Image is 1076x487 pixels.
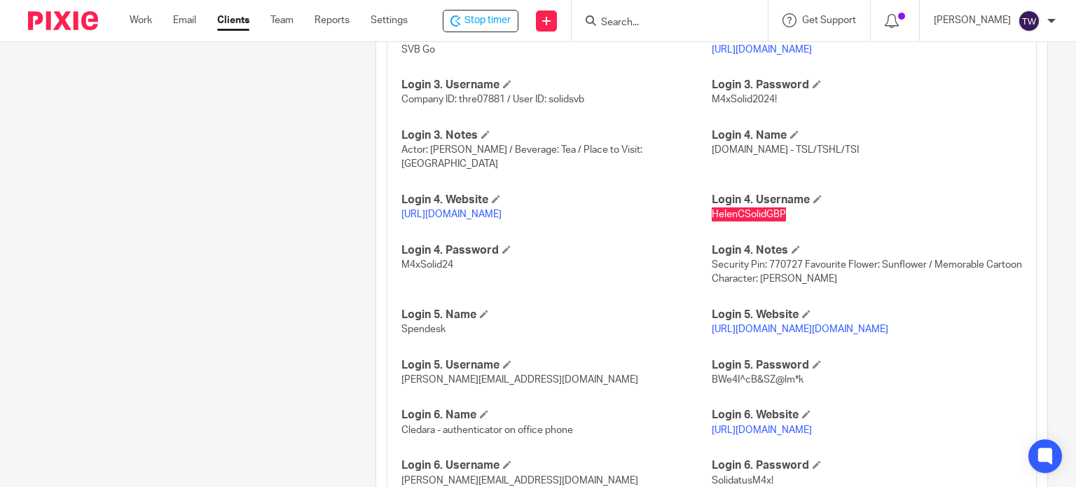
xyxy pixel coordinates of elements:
h4: Login 5. Name [401,308,712,322]
h4: Login 3. Username [401,78,712,92]
h4: Login 6. Username [401,458,712,473]
h4: Login 4. Website [401,193,712,207]
a: Email [173,13,196,27]
span: Spendesk [401,324,446,334]
h4: Login 6. Website [712,408,1022,423]
h4: Login 6. Name [401,408,712,423]
span: [DOMAIN_NAME] - TSL/TSHL/TSI [712,145,859,155]
span: HelenCSolidGBP [712,210,786,219]
span: M4xSolid24 [401,260,453,270]
a: Clients [217,13,249,27]
a: [URL][DOMAIN_NAME] [712,45,812,55]
span: Cledara - authenticator on office phone [401,425,573,435]
div: Solidatus (Threadneedle Ltd T/A) [443,10,518,32]
a: Settings [371,13,408,27]
h4: Login 4. Username [712,193,1022,207]
span: Actor: [PERSON_NAME] / Beverage: Tea / Place to Visit: [GEOGRAPHIC_DATA] [401,145,642,169]
input: Search [600,17,726,29]
span: Stop timer [464,13,511,28]
span: Company ID: thre07881 / User ID: solidsvb [401,95,584,104]
span: Get Support [802,15,856,25]
h4: Login 3. Notes [401,128,712,143]
p: [PERSON_NAME] [934,13,1011,27]
h4: Login 5. Password [712,358,1022,373]
span: Security Pin: 770727 Favourite Flower: Sunflower / Memorable Cartoon Character: [PERSON_NAME] [712,260,1022,284]
span: [PERSON_NAME][EMAIL_ADDRESS][DOMAIN_NAME] [401,375,638,385]
span: SolidatusM4x! [712,476,773,486]
span: SVB Go [401,45,435,55]
h4: Login 5. Username [401,358,712,373]
h4: Login 4. Name [712,128,1022,143]
img: svg%3E [1018,10,1040,32]
a: Reports [315,13,350,27]
h4: Login 4. Notes [712,243,1022,258]
a: Work [130,13,152,27]
a: [URL][DOMAIN_NAME][DOMAIN_NAME] [712,324,888,334]
a: Team [270,13,294,27]
a: [URL][DOMAIN_NAME] [712,425,812,435]
span: BWe4I^cB&SZ@lm*k [712,375,803,385]
img: Pixie [28,11,98,30]
h4: Login 6. Password [712,458,1022,473]
span: [PERSON_NAME][EMAIL_ADDRESS][DOMAIN_NAME] [401,476,638,486]
h4: Login 3. Password [712,78,1022,92]
span: M4xSolid2024! [712,95,777,104]
h4: Login 4. Password [401,243,712,258]
h4: Login 5. Website [712,308,1022,322]
a: [URL][DOMAIN_NAME] [401,210,502,219]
